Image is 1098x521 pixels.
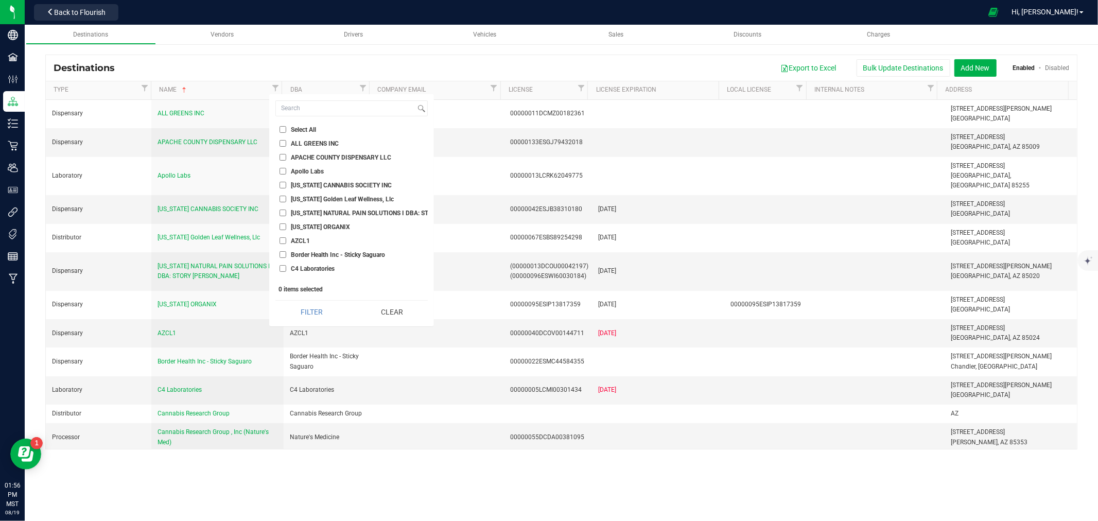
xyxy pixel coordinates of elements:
[280,196,286,202] input: [US_STATE] Golden Leaf Wellness, Llc
[280,223,286,230] input: [US_STATE] ORGANIX
[280,182,286,188] input: [US_STATE] CANNABIS SOCIETY INC
[158,234,260,241] span: [US_STATE] Golden Leaf Wellness, Llc
[1045,64,1069,72] a: Disabled
[291,154,391,161] span: APACHE COUNTY DISPENSARY LLC
[280,168,286,175] input: Apollo Labs
[8,251,18,262] inline-svg: Reports
[8,96,18,107] inline-svg: Distribution
[598,301,616,308] span: [DATE]
[473,31,496,38] span: Vehicles
[280,154,286,161] input: APACHE COUNTY DISPENSARY LLC
[52,409,145,419] div: Distributor
[291,224,350,230] span: [US_STATE] ORGANIX
[951,143,1040,150] span: [GEOGRAPHIC_DATA], AZ 85009
[278,286,425,293] div: 0 items selected
[951,363,1037,370] span: Chandler, [GEOGRAPHIC_DATA]
[510,109,586,118] div: 00000011DCMZ00182361
[290,352,365,371] div: Border Health Inc - Sticky Saguaro
[596,86,715,94] a: License Expiration
[52,432,145,442] div: Processor
[510,432,586,442] div: 00000055DCDA00381095
[291,168,324,175] span: Apollo Labs
[951,162,1005,169] span: [STREET_ADDRESS]
[8,74,18,84] inline-svg: Configuration
[951,324,1005,332] span: [STREET_ADDRESS]
[925,81,937,94] a: Filter
[951,239,1010,246] span: [GEOGRAPHIC_DATA]
[510,233,586,242] div: 00000067ESBS89254298
[158,386,202,393] span: C4 Laboratories
[73,31,108,38] span: Destinations
[814,86,925,94] a: Internal Notes
[951,306,1010,313] span: [GEOGRAPHIC_DATA]
[158,428,269,445] span: Cannabis Research Group , Inc (Nature's Med)
[52,266,145,276] div: Dispensary
[951,115,1010,122] span: [GEOGRAPHIC_DATA]
[290,385,365,395] div: C4 Laboratories
[54,86,138,94] a: Type
[509,86,575,94] a: License
[290,328,365,338] div: AZCL1
[280,210,286,216] input: [US_STATE] NATURAL PAIN SOLUTIONS I DBA: STORY [PERSON_NAME]
[291,210,489,216] span: [US_STATE] NATURAL PAIN SOLUTIONS I DBA: STORY [PERSON_NAME]
[8,52,18,62] inline-svg: Facilities
[951,353,1052,360] span: [STREET_ADDRESS][PERSON_NAME]
[734,31,761,38] span: Discounts
[8,185,18,195] inline-svg: User Roles
[951,428,1005,436] span: [STREET_ADDRESS]
[52,204,145,214] div: Dispensary
[510,357,586,367] div: 00000022ESMC44584355
[510,204,586,214] div: 00000042ESJB38310180
[290,86,357,94] a: DBA
[8,229,18,239] inline-svg: Tags
[52,385,145,395] div: Laboratory
[269,81,282,94] a: Filter
[52,109,145,118] div: Dispensary
[951,296,1005,303] span: [STREET_ADDRESS]
[158,172,190,179] span: Apollo Labs
[598,234,616,241] span: [DATE]
[290,432,365,442] div: Nature's Medicine
[8,207,18,217] inline-svg: Integrations
[794,81,806,94] a: Filter
[510,262,586,281] div: (00000013DCOU00042197)(00000096ESWI60030184)
[158,263,270,280] span: [US_STATE] NATURAL PAIN SOLUTIONS I DBA: STORY [PERSON_NAME]
[52,300,145,309] div: Dispensary
[951,334,1040,341] span: [GEOGRAPHIC_DATA], AZ 85024
[774,59,843,77] button: Export to Excel
[291,252,385,258] span: Border Health Inc - Sticky Saguaro
[52,171,145,181] div: Laboratory
[291,141,339,147] span: ALL GREENS INC
[158,110,204,117] span: ALL GREENS INC
[598,329,616,337] span: [DATE]
[280,126,286,133] input: Select All
[158,410,230,417] span: Cannabis Research Group
[727,86,793,94] a: Local License
[5,481,20,509] p: 01:56 PM MST
[946,86,1065,94] a: Address
[8,163,18,173] inline-svg: Users
[8,273,18,284] inline-svg: Manufacturing
[954,59,997,77] button: Add New
[982,2,1005,22] span: Open Ecommerce Menu
[951,105,1052,112] span: [STREET_ADDRESS][PERSON_NAME]
[275,301,348,323] button: Filter
[280,265,286,272] input: C4 Laboratories
[211,31,234,38] span: Vendors
[510,328,586,338] div: 00000040DCOV00144711
[52,357,145,367] div: Dispensary
[951,439,1027,446] span: [PERSON_NAME], AZ 85353
[158,329,176,337] span: AZCL1
[291,266,335,272] span: C4 Laboratories
[377,86,487,94] a: Company Email
[280,251,286,258] input: Border Health Inc - Sticky Saguaro
[291,238,310,244] span: AZCL1
[857,59,950,77] button: Bulk Update Destinations
[290,409,365,419] div: Cannabis Research Group
[1013,64,1035,72] a: Enabled
[291,182,392,188] span: [US_STATE] CANNABIS SOCIETY INC
[34,4,118,21] button: Back to Flourish
[598,386,616,393] span: [DATE]
[8,118,18,129] inline-svg: Inventory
